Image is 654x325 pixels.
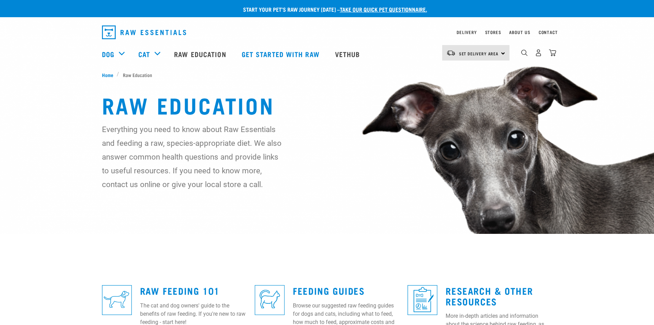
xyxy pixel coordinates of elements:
[102,92,552,117] h1: Raw Education
[140,288,220,293] a: Raw Feeding 101
[102,71,117,78] a: Home
[340,8,427,11] a: take our quick pet questionnaire.
[485,31,501,33] a: Stores
[535,49,542,56] img: user.png
[521,50,528,56] img: home-icon-1@2x.png
[459,52,499,55] span: Set Delivery Area
[102,71,552,78] nav: breadcrumbs
[539,31,558,33] a: Contact
[293,288,365,293] a: Feeding Guides
[102,122,282,191] p: Everything you need to know about Raw Essentials and feeding a raw, species-appropriate diet. We ...
[235,40,328,68] a: Get started with Raw
[167,40,234,68] a: Raw Education
[446,50,456,56] img: van-moving.png
[457,31,477,33] a: Delivery
[96,23,558,42] nav: dropdown navigation
[328,40,369,68] a: Vethub
[509,31,530,33] a: About Us
[102,71,113,78] span: Home
[446,288,533,304] a: Research & Other Resources
[255,285,285,315] img: re-icons-cat2-sq-blue.png
[102,25,186,39] img: Raw Essentials Logo
[138,49,150,59] a: Cat
[408,285,437,315] img: re-icons-healthcheck1-sq-blue.png
[102,49,114,59] a: Dog
[549,49,556,56] img: home-icon@2x.png
[102,285,132,315] img: re-icons-dog3-sq-blue.png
